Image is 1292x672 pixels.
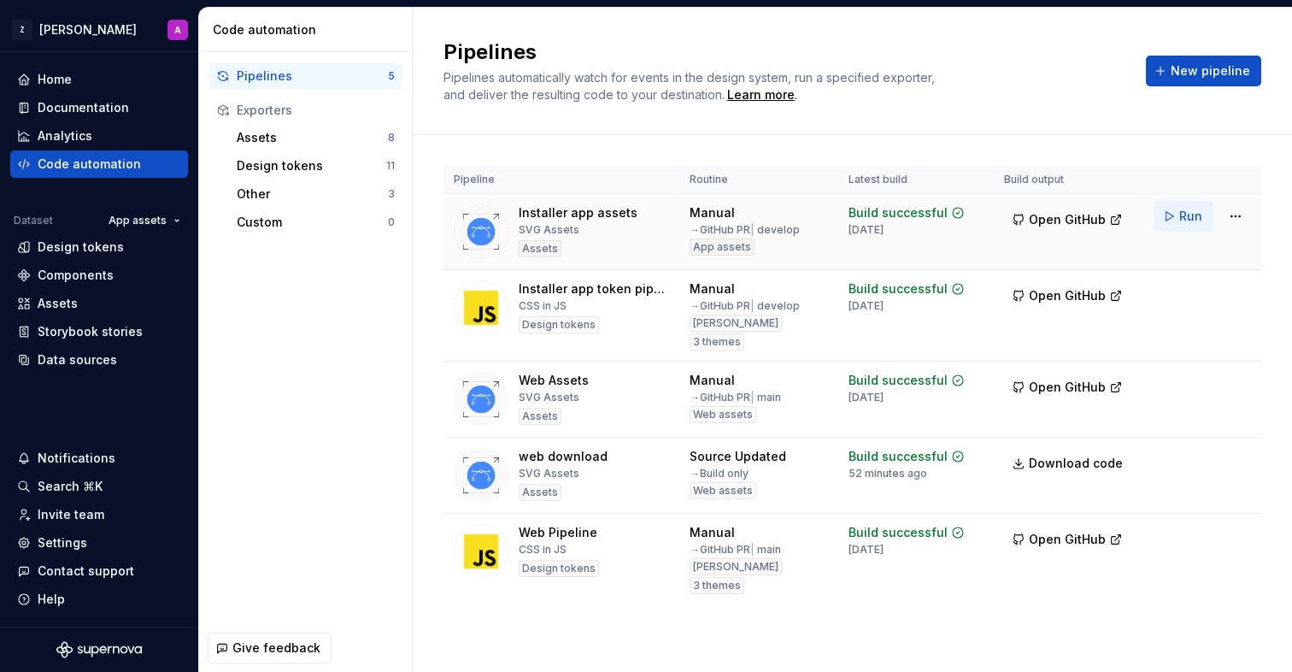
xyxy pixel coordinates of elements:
div: Analytics [38,127,92,144]
h2: Pipelines [443,38,1125,66]
div: Code automation [213,21,405,38]
a: Design tokens11 [230,152,402,180]
span: Run [1179,208,1202,225]
button: New pipeline [1146,56,1261,86]
a: Documentation [10,94,188,121]
button: Pipelines5 [209,62,402,90]
div: Web assets [690,406,756,423]
div: SVG Assets [519,467,579,480]
div: Build successful [849,372,948,389]
div: [DATE] [849,391,884,404]
button: Open GitHub [1004,524,1130,555]
a: Data sources [10,346,188,374]
svg: Supernova Logo [56,641,142,658]
span: | [750,299,755,312]
button: Run [1154,201,1213,232]
div: Exporters [237,102,395,119]
a: Home [10,66,188,93]
button: Open GitHub [1004,204,1130,235]
a: Download code [1004,448,1134,479]
div: Dataset [14,214,53,227]
div: Assets [519,408,561,425]
div: Design tokens [38,239,124,256]
div: Settings [38,534,87,551]
span: Open GitHub [1029,531,1106,548]
div: Learn more [727,86,795,103]
button: Open GitHub [1004,372,1130,403]
div: Manual [690,280,735,298]
div: Web Pipeline [519,524,597,541]
button: Contact support [10,557,188,585]
span: 3 themes [693,579,741,592]
div: Source Updated [690,448,786,465]
div: 3 [388,187,395,201]
a: Settings [10,529,188,557]
div: Web Assets [519,372,589,389]
div: Documentation [38,99,129,116]
div: App assets [690,239,755,256]
button: Open GitHub [1004,280,1130,311]
span: 3 themes [693,335,741,349]
div: Manual [690,524,735,541]
div: Components [38,267,114,284]
a: Open GitHub [1004,534,1130,549]
div: Design tokens [519,560,599,577]
span: | [750,391,755,404]
button: Other3 [230,180,402,208]
div: [PERSON_NAME] [39,21,137,38]
div: Build successful [849,448,948,465]
div: Notifications [38,450,115,467]
div: [PERSON_NAME] [690,558,782,575]
div: Manual [690,372,735,389]
a: Open GitHub [1004,291,1130,305]
a: Assets [10,290,188,317]
div: → GitHub PR main [690,543,781,557]
a: Open GitHub [1004,382,1130,397]
button: Help [10,586,188,613]
div: A [174,23,181,37]
div: Search ⌘K [38,478,103,495]
div: Build successful [849,204,948,221]
div: [DATE] [849,223,884,237]
div: → GitHub PR main [690,391,781,404]
span: Open GitHub [1029,287,1106,304]
div: → GitHub PR develop [690,299,800,313]
div: Z [12,20,32,40]
a: Invite team [10,501,188,528]
button: App assets [101,209,188,233]
div: web download [519,448,608,465]
span: Open GitHub [1029,379,1106,396]
div: Data sources [38,351,117,368]
span: Give feedback [232,640,320,657]
span: App assets [109,214,167,227]
th: Pipeline [443,166,679,194]
th: Latest build [838,166,994,194]
div: Other [237,186,388,203]
div: 5 [388,69,395,83]
button: Assets8 [230,124,402,151]
button: Custom0 [230,209,402,236]
span: Open GitHub [1029,211,1106,228]
div: Help [38,591,65,608]
a: Storybook stories [10,318,188,345]
div: Invite team [38,506,104,523]
div: [DATE] [849,543,884,557]
th: Routine [679,166,837,194]
div: 0 [388,215,395,229]
span: Download code [1029,455,1123,472]
div: Contact support [38,563,134,580]
a: Open GitHub [1004,215,1130,229]
th: Build output [994,166,1144,194]
div: Installer app assets [519,204,637,221]
button: Notifications [10,445,188,472]
a: Components [10,262,188,289]
div: Storybook stories [38,323,143,340]
div: [PERSON_NAME] [690,315,782,332]
div: 8 [388,131,395,144]
div: Code automation [38,156,141,173]
a: Analytics [10,122,188,150]
div: CSS in JS [519,299,567,313]
div: Manual [690,204,735,221]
